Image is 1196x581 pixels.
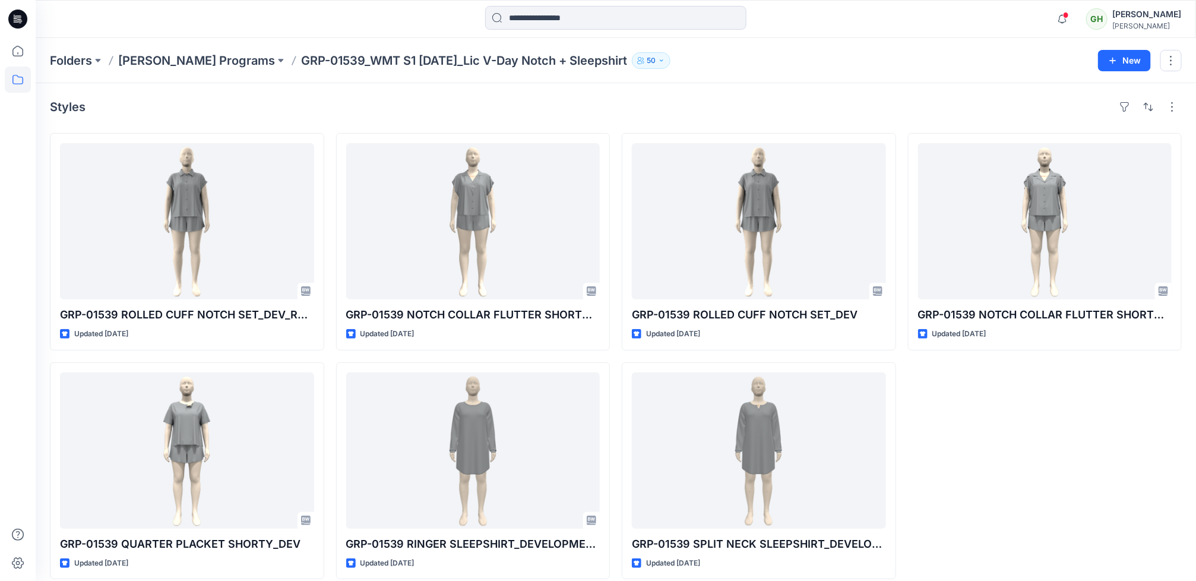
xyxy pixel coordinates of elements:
[74,328,128,340] p: Updated [DATE]
[301,52,627,69] p: GRP-01539_WMT S1 [DATE]_Lic V-Day Notch + Sleepshirt
[647,54,656,67] p: 50
[50,100,86,114] h4: Styles
[360,557,415,570] p: Updated [DATE]
[360,328,415,340] p: Updated [DATE]
[646,557,700,570] p: Updated [DATE]
[1086,8,1108,30] div: GH
[346,307,600,323] p: GRP-01539 NOTCH COLLAR FLUTTER SHORTY_DEV_REV1
[60,372,314,529] a: GRP-01539 QUARTER PLACKET SHORTY_DEV
[50,52,92,69] a: Folders
[918,307,1172,323] p: GRP-01539 NOTCH COLLAR FLUTTER SHORTY_DEV
[346,536,600,552] p: GRP-01539 RINGER SLEEPSHIRT_DEVELOPMENT
[632,307,886,323] p: GRP-01539 ROLLED CUFF NOTCH SET_DEV
[632,143,886,299] a: GRP-01539 ROLLED CUFF NOTCH SET_DEV
[60,307,314,323] p: GRP-01539 ROLLED CUFF NOTCH SET_DEV_REV02
[918,143,1172,299] a: GRP-01539 NOTCH COLLAR FLUTTER SHORTY_DEV
[60,143,314,299] a: GRP-01539 ROLLED CUFF NOTCH SET_DEV_REV02
[1098,50,1151,71] button: New
[646,328,700,340] p: Updated [DATE]
[932,328,986,340] p: Updated [DATE]
[118,52,275,69] a: [PERSON_NAME] Programs
[1112,21,1181,30] div: [PERSON_NAME]
[74,557,128,570] p: Updated [DATE]
[632,372,886,529] a: GRP-01539 SPLIT NECK SLEEPSHIRT_DEVELOPMENT
[632,536,886,552] p: GRP-01539 SPLIT NECK SLEEPSHIRT_DEVELOPMENT
[632,52,670,69] button: 50
[1112,7,1181,21] div: [PERSON_NAME]
[346,372,600,529] a: GRP-01539 RINGER SLEEPSHIRT_DEVELOPMENT
[60,536,314,552] p: GRP-01539 QUARTER PLACKET SHORTY_DEV
[346,143,600,299] a: GRP-01539 NOTCH COLLAR FLUTTER SHORTY_DEV_REV1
